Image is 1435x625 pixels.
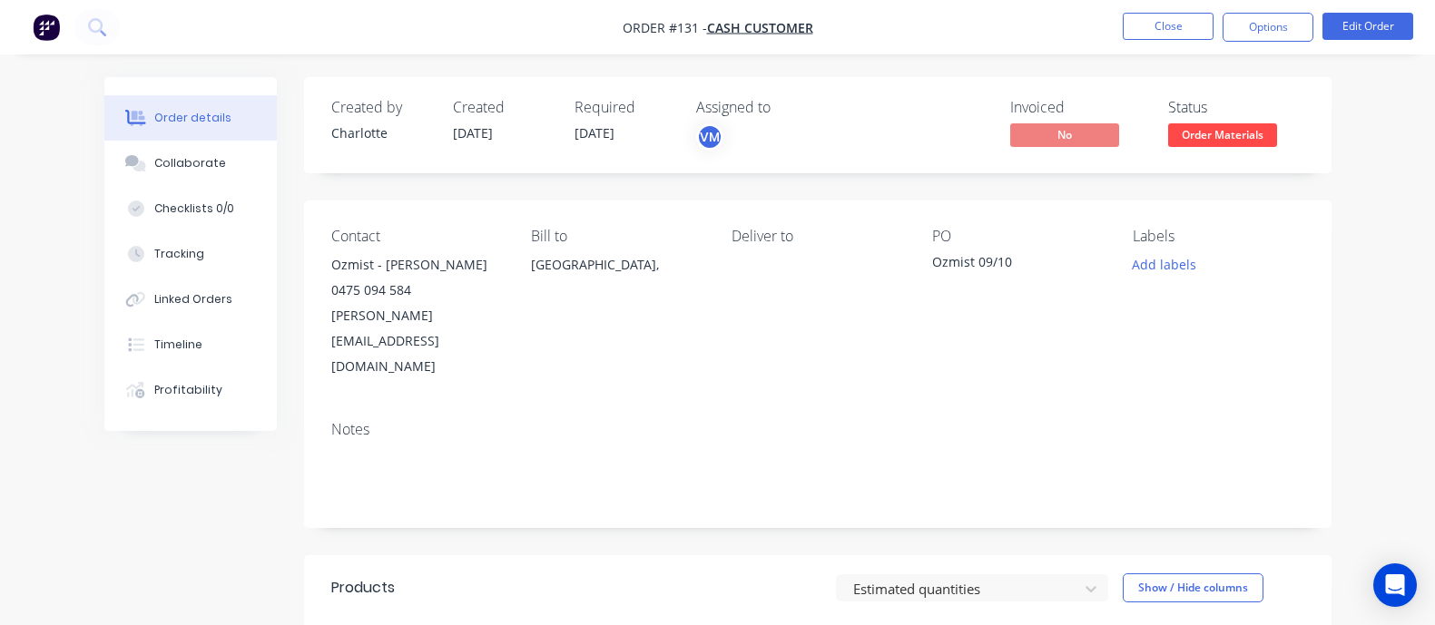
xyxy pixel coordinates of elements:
[1373,563,1417,607] div: Open Intercom Messenger
[331,228,503,245] div: Contact
[1123,573,1263,602] button: Show / Hide columns
[104,322,277,367] button: Timeline
[104,367,277,413] button: Profitability
[575,124,614,142] span: [DATE]
[1168,123,1277,151] button: Order Materials
[696,99,878,116] div: Assigned to
[1322,13,1413,40] button: Edit Order
[932,228,1104,245] div: PO
[104,186,277,231] button: Checklists 0/0
[154,382,222,398] div: Profitability
[33,14,60,41] img: Factory
[1168,123,1277,146] span: Order Materials
[154,200,234,217] div: Checklists 0/0
[1010,123,1119,146] span: No
[154,110,231,126] div: Order details
[531,252,703,310] div: [GEOGRAPHIC_DATA],
[331,577,395,599] div: Products
[707,19,813,36] a: Cash Customer
[331,278,503,303] div: 0475 094 584
[331,252,503,278] div: Ozmist - [PERSON_NAME]
[154,155,226,171] div: Collaborate
[1133,228,1304,245] div: Labels
[331,252,503,379] div: Ozmist - [PERSON_NAME]0475 094 584[PERSON_NAME][EMAIL_ADDRESS][DOMAIN_NAME]
[531,252,703,278] div: [GEOGRAPHIC_DATA],
[696,123,723,151] button: VM
[1123,252,1206,277] button: Add labels
[331,123,431,142] div: Charlotte
[575,99,674,116] div: Required
[1010,99,1146,116] div: Invoiced
[104,277,277,322] button: Linked Orders
[932,252,1104,278] div: Ozmist 09/10
[453,99,553,116] div: Created
[1123,13,1214,40] button: Close
[331,421,1304,438] div: Notes
[154,246,204,262] div: Tracking
[331,303,503,379] div: [PERSON_NAME][EMAIL_ADDRESS][DOMAIN_NAME]
[453,124,493,142] span: [DATE]
[104,231,277,277] button: Tracking
[104,141,277,186] button: Collaborate
[154,291,232,308] div: Linked Orders
[531,228,703,245] div: Bill to
[1223,13,1313,42] button: Options
[104,95,277,141] button: Order details
[331,99,431,116] div: Created by
[732,228,903,245] div: Deliver to
[623,19,707,36] span: Order #131 -
[154,337,202,353] div: Timeline
[1168,99,1304,116] div: Status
